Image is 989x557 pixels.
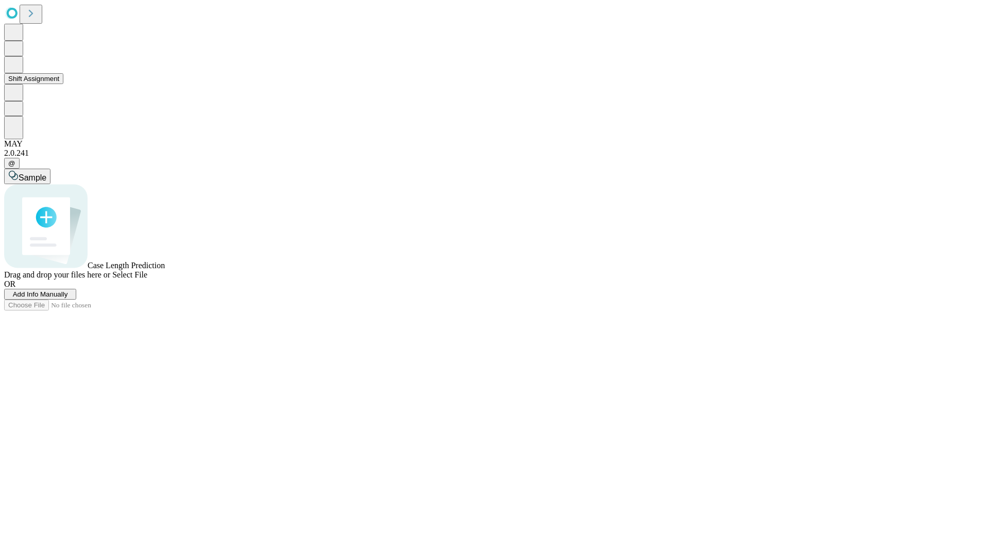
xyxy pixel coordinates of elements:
[19,173,46,182] span: Sample
[88,261,165,270] span: Case Length Prediction
[4,280,15,288] span: OR
[4,139,985,149] div: MAY
[4,158,20,169] button: @
[13,290,68,298] span: Add Info Manually
[112,270,147,279] span: Select File
[4,149,985,158] div: 2.0.241
[4,270,110,279] span: Drag and drop your files here or
[4,73,63,84] button: Shift Assignment
[4,289,76,300] button: Add Info Manually
[8,159,15,167] span: @
[4,169,50,184] button: Sample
